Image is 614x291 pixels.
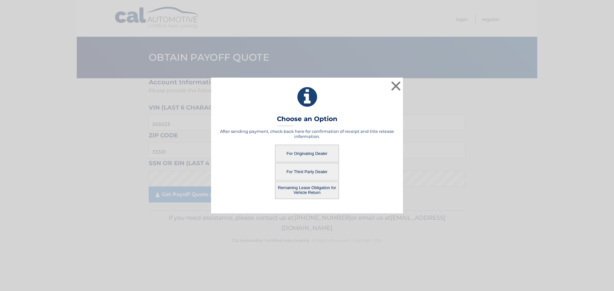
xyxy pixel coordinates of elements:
h3: Choose an Option [277,115,337,126]
button: For Third Party Dealer [275,163,339,180]
button: × [390,80,402,92]
button: Remaining Lease Obligation for Vehicle Return [275,181,339,199]
h5: After sending payment, check back here for confirmation of receipt and title release information. [219,129,395,139]
button: For Originating Dealer [275,145,339,162]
